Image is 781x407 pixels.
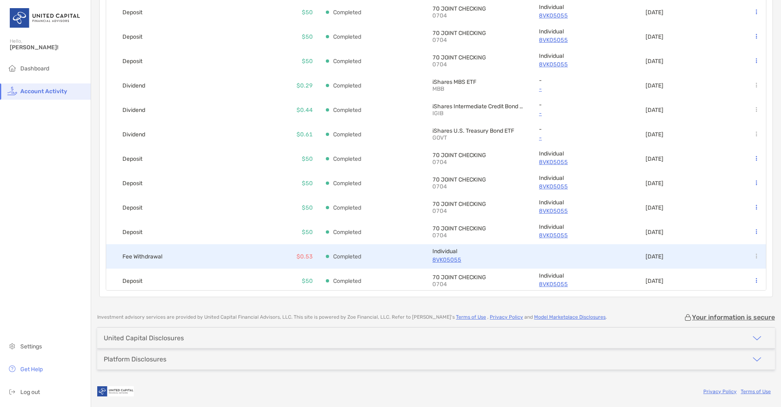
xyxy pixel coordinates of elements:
p: $50 [302,178,313,188]
p: Completed [333,276,361,286]
a: 8VK05055 [539,279,633,289]
p: Completed [333,178,361,188]
span: Settings [20,343,42,350]
span: Dividend [122,128,145,141]
span: Dashboard [20,65,49,72]
a: Privacy Policy [703,389,737,394]
p: Completed [333,81,361,91]
span: Account Activity [20,88,67,95]
p: 70 JOINT CHECKING [432,152,526,159]
a: Privacy Policy [490,314,523,320]
p: Individual [539,4,633,11]
p: Completed [333,252,361,262]
p: IGIB [432,110,489,117]
span: [PERSON_NAME]! [10,44,86,51]
a: Model Marketplace Disclosures [534,314,606,320]
p: 8VK05055 [432,255,526,265]
p: $50 [302,32,313,42]
p: Individual [539,199,633,206]
p: [DATE] [646,180,663,187]
p: 70 JOINT CHECKING [432,274,526,281]
p: Completed [333,203,361,213]
p: 0704 [432,37,489,44]
p: Investment advisory services are provided by United Capital Financial Advisors, LLC . This site i... [97,314,607,320]
p: 70 JOINT CHECKING [432,5,526,12]
p: 0704 [432,159,489,166]
p: Individual [539,272,633,279]
p: [DATE] [646,278,663,284]
p: 8VK05055 [539,157,633,167]
p: $0.29 [297,81,313,91]
img: settings icon [7,341,17,351]
span: Deposit [122,30,142,44]
span: Deposit [122,225,142,239]
p: $0.44 [297,105,313,115]
p: $50 [302,56,313,66]
span: Get Help [20,366,43,373]
p: iShares MBS ETF [432,79,526,85]
p: Completed [333,227,361,237]
span: Log out [20,389,40,396]
p: Your information is secure [692,313,775,321]
p: 8VK05055 [539,182,633,192]
p: - [539,101,633,108]
p: 8VK05055 [539,11,633,21]
p: Individual [539,53,633,59]
img: icon arrow [752,333,762,343]
p: [DATE] [646,253,663,260]
p: 70 JOINT CHECKING [432,201,526,208]
p: - [539,126,633,133]
p: [DATE] [646,155,663,162]
span: Deposit [122,152,142,166]
p: $0.61 [297,129,313,140]
span: Deposit [122,177,142,190]
p: - [539,108,633,118]
p: $50 [302,203,313,213]
p: 0704 [432,61,489,68]
a: 8VK05055 [539,35,633,45]
img: icon arrow [752,354,762,364]
p: [DATE] [646,204,663,211]
span: Deposit [122,55,142,68]
p: - [539,77,633,84]
p: $50 [302,154,313,164]
p: Individual [539,175,633,182]
p: 70 JOINT CHECKING [432,54,526,61]
a: 8VK05055 [539,230,633,241]
p: Completed [333,105,361,115]
img: household icon [7,63,17,73]
img: logout icon [7,387,17,396]
span: Dividend [122,79,145,92]
p: [DATE] [646,229,663,236]
p: [DATE] [646,107,663,114]
p: Completed [333,56,361,66]
a: 8VK05055 [539,59,633,70]
span: Deposit [122,6,142,19]
p: $50 [302,276,313,286]
p: [DATE] [646,33,663,40]
p: [DATE] [646,82,663,89]
div: Platform Disclosures [104,355,166,363]
p: Completed [333,129,361,140]
a: - [539,133,633,143]
p: 0704 [432,183,489,190]
p: 70 JOINT CHECKING [432,225,526,232]
p: [DATE] [646,131,663,138]
img: United Capital Logo [10,3,81,33]
a: Terms of Use [456,314,486,320]
p: $0.53 [297,252,313,262]
p: GOVT [432,134,489,141]
a: - [539,84,633,94]
p: iShares U.S. Treasury Bond ETF [432,127,526,134]
p: Completed [333,7,361,18]
p: 0704 [432,12,489,19]
img: company logo [97,382,134,400]
p: [DATE] [646,58,663,65]
p: $50 [302,227,313,237]
div: United Capital Disclosures [104,334,184,342]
